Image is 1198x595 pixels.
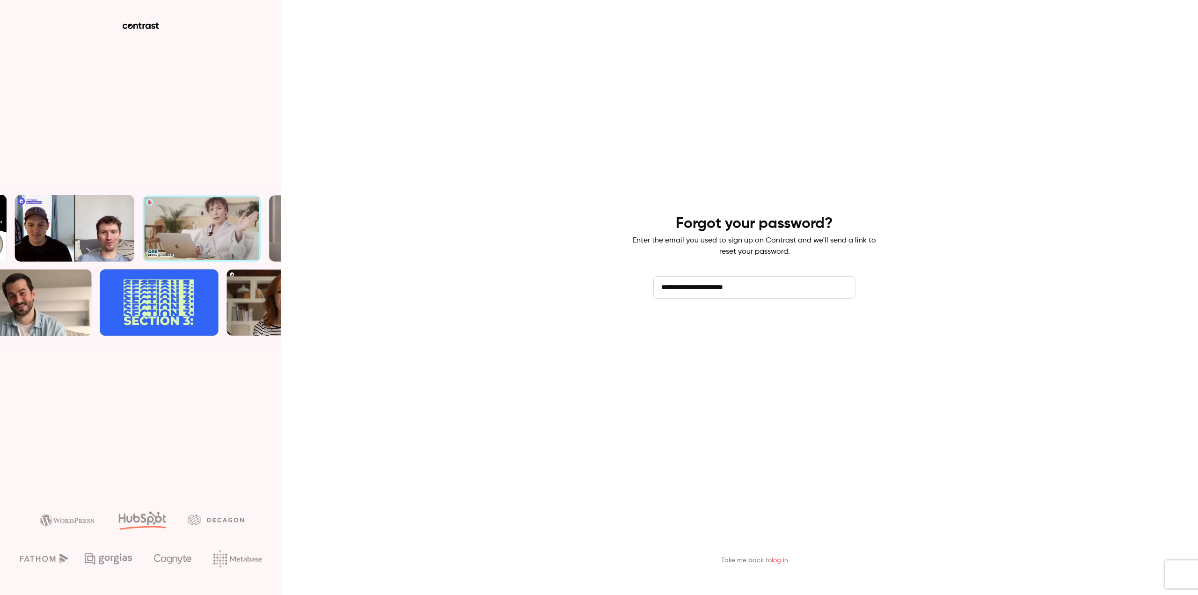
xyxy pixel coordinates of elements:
button: Send reset email [653,314,855,336]
p: Take me back to [721,556,788,565]
h4: Forgot your password? [676,214,833,233]
p: Enter the email you used to sign up on Contrast and we'll send a link to reset your password. [633,235,876,257]
img: decagon [188,514,244,525]
a: log in [772,557,788,564]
